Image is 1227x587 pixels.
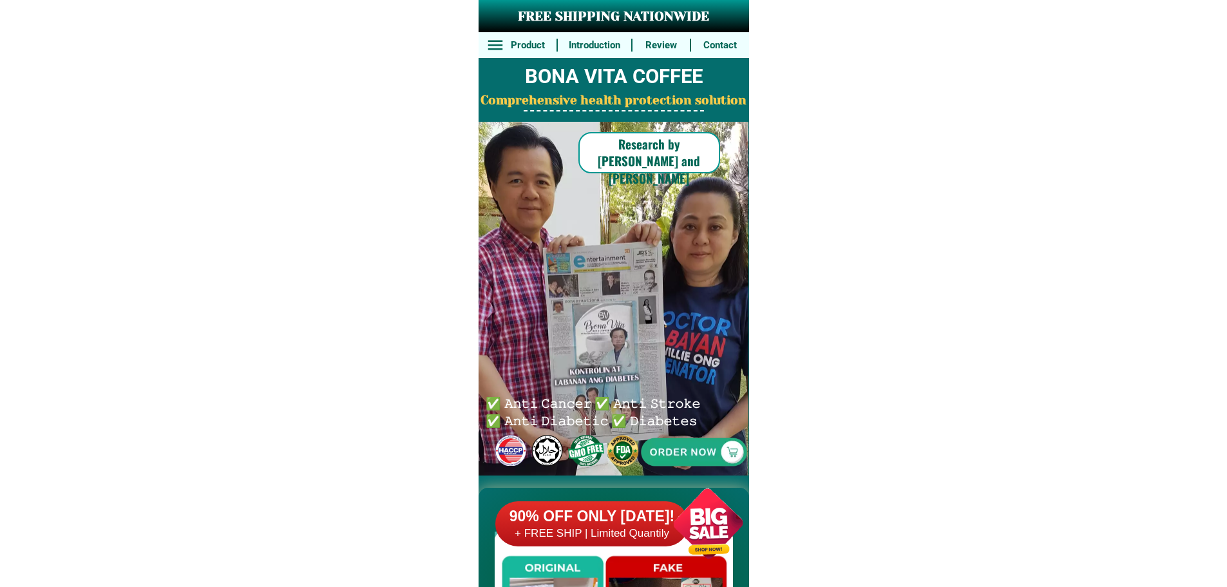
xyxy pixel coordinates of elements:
h6: Research by [PERSON_NAME] and [PERSON_NAME] [578,135,720,187]
h6: ✅ 𝙰𝚗𝚝𝚒 𝙲𝚊𝚗𝚌𝚎𝚛 ✅ 𝙰𝚗𝚝𝚒 𝚂𝚝𝚛𝚘𝚔𝚎 ✅ 𝙰𝚗𝚝𝚒 𝙳𝚒𝚊𝚋𝚎𝚝𝚒𝚌 ✅ 𝙳𝚒𝚊𝚋𝚎𝚝𝚎𝚜 [486,394,706,428]
h6: Contact [698,38,742,53]
h2: FAKE VS ORIGINAL [479,498,749,532]
h6: 90% OFF ONLY [DATE]! [495,507,689,526]
h2: Comprehensive health protection solution [479,91,749,110]
h2: BONA VITA COFFEE [479,62,749,92]
h3: FREE SHIPPING NATIONWIDE [479,7,749,26]
h6: Introduction [564,38,624,53]
h6: + FREE SHIP | Limited Quantily [495,526,689,541]
h6: Product [506,38,549,53]
h6: Review [640,38,683,53]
